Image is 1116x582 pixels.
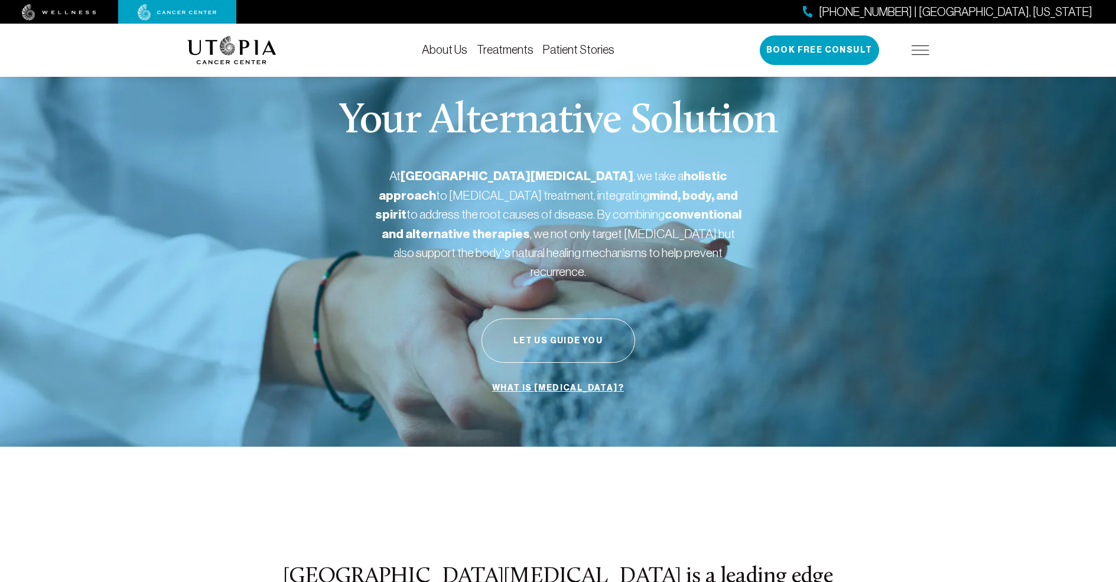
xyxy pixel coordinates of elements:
img: logo [187,36,276,64]
button: Let Us Guide You [481,318,635,363]
strong: [GEOGRAPHIC_DATA][MEDICAL_DATA] [401,168,633,184]
strong: holistic approach [379,168,727,203]
a: What is [MEDICAL_DATA]? [489,377,627,399]
span: [PHONE_NUMBER] | [GEOGRAPHIC_DATA], [US_STATE] [819,4,1092,21]
a: Treatments [477,43,533,56]
a: [PHONE_NUMBER] | [GEOGRAPHIC_DATA], [US_STATE] [803,4,1092,21]
p: At , we take a to [MEDICAL_DATA] treatment, integrating to address the root causes of disease. By... [375,167,741,281]
p: Your Alternative Solution [339,100,777,143]
button: Book Free Consult [760,35,879,65]
img: icon-hamburger [912,45,929,55]
img: cancer center [138,4,217,21]
img: wellness [22,4,96,21]
a: Patient Stories [543,43,614,56]
a: About Us [422,43,467,56]
strong: conventional and alternative therapies [382,207,741,242]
